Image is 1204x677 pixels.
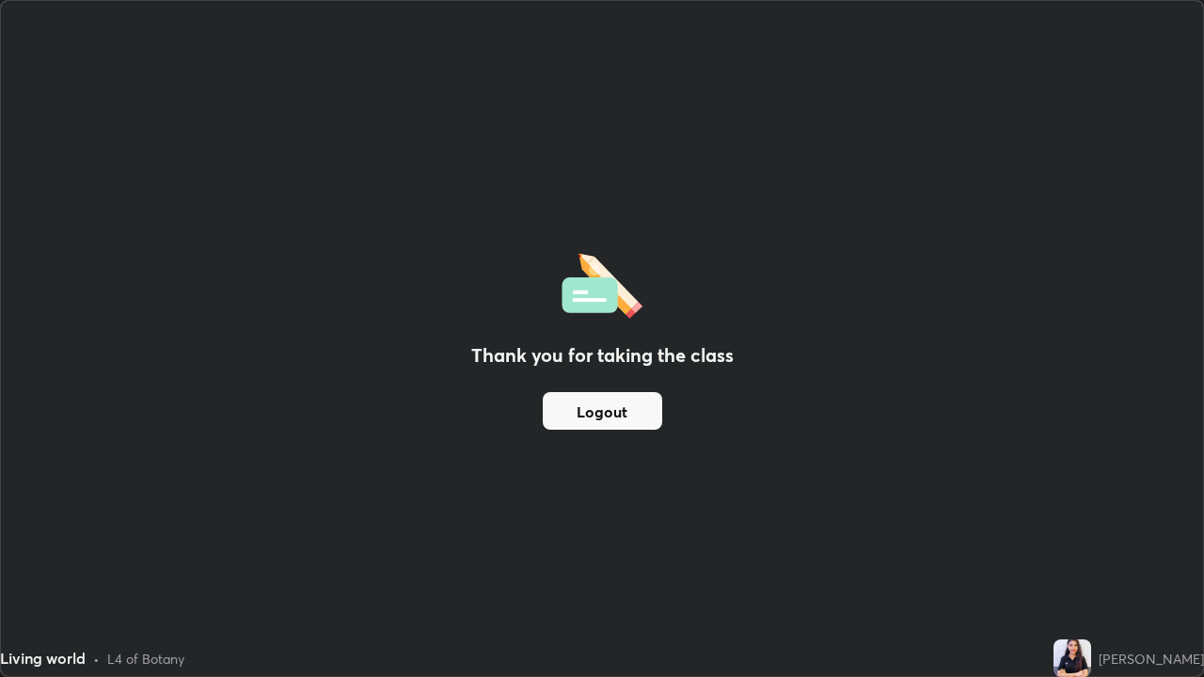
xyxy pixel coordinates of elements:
img: offlineFeedback.1438e8b3.svg [562,247,642,319]
div: [PERSON_NAME] [1099,649,1204,669]
div: L4 of Botany [107,649,184,669]
button: Logout [543,392,662,430]
img: ff671595fe084de293bec4a29ab65488.jpg [1053,639,1091,677]
div: • [93,649,100,669]
h2: Thank you for taking the class [471,341,734,370]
